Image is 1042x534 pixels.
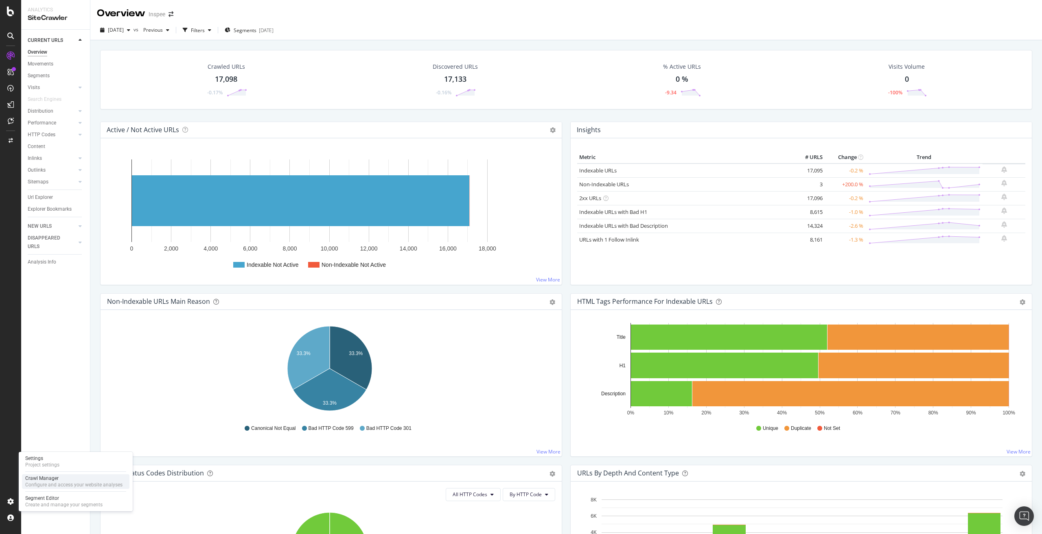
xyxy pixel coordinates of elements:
[25,475,123,482] div: Crawl Manager
[25,482,123,488] div: Configure and access your website analyses
[204,245,218,252] text: 4,000
[247,262,299,268] text: Indexable Not Active
[28,119,76,127] a: Performance
[360,245,378,252] text: 12,000
[536,276,560,283] a: View More
[701,410,711,416] text: 20%
[25,495,103,501] div: Segment Editor
[28,48,47,57] div: Overview
[891,410,900,416] text: 70%
[889,63,925,71] div: Visits Volume
[444,74,466,85] div: 17,133
[28,95,61,104] div: Search Engines
[28,60,84,68] a: Movements
[825,205,865,219] td: -1.0 %
[453,491,487,498] span: All HTTP Codes
[207,89,223,96] div: -0.17%
[577,469,679,477] div: URLs by Depth and Content Type
[792,151,825,163] th: # URLS
[169,11,173,17] div: arrow-right-arrow-left
[321,245,338,252] text: 10,000
[22,494,129,509] a: Segment EditorCreate and manage your segments
[1020,471,1025,477] div: gear
[323,400,337,406] text: 33.3%
[591,497,597,503] text: 8K
[825,163,865,178] td: -0.2 %
[25,455,59,462] div: Settings
[1001,235,1007,242] div: bell-plus
[439,245,457,252] text: 16,000
[549,471,555,477] div: gear
[149,10,165,18] div: Inspee
[549,299,555,305] div: gear
[208,63,245,71] div: Crawled URLs
[22,474,129,489] a: Crawl ManagerConfigure and access your website analyses
[28,142,45,151] div: Content
[739,410,749,416] text: 30%
[28,205,84,214] a: Explorer Bookmarks
[28,72,84,80] a: Segments
[577,151,792,163] th: Metric
[28,95,70,104] a: Search Engines
[792,163,825,178] td: 17,095
[28,166,76,174] a: Outlinks
[180,24,215,37] button: Filters
[107,124,179,135] h4: Active / Not Active URLs
[282,245,297,252] text: 8,000
[510,491,542,498] span: By HTTP Code
[259,27,274,34] div: [DATE]
[966,410,976,416] text: 90%
[191,27,205,34] div: Filters
[400,245,417,252] text: 14,000
[28,36,76,45] a: CURRENT URLS
[215,74,237,85] div: 17,098
[676,74,688,85] div: 0 %
[28,234,69,251] div: DISAPPEARED URLS
[107,151,552,278] div: A chart.
[825,177,865,191] td: +200.0 %
[446,488,501,501] button: All HTTP Codes
[28,166,46,174] div: Outlinks
[130,245,134,252] text: 0
[825,151,865,163] th: Change
[577,297,713,305] div: HTML Tags Performance for Indexable URLs
[221,24,277,37] button: Segments[DATE]
[28,154,76,163] a: Inlinks
[536,448,560,455] a: View More
[28,131,55,139] div: HTTP Codes
[28,83,76,92] a: Visits
[1001,180,1007,186] div: bell-plus
[28,83,40,92] div: Visits
[22,454,129,469] a: SettingsProject settings
[28,60,53,68] div: Movements
[140,26,163,33] span: Previous
[28,72,50,80] div: Segments
[579,194,601,202] a: 2xx URLs
[825,233,865,246] td: -1.3 %
[550,127,556,133] i: Options
[1001,207,1007,214] div: bell-plus
[309,425,354,432] span: Bad HTTP Code 599
[28,178,76,186] a: Sitemaps
[433,63,478,71] div: Discovered URLs
[577,323,1022,417] svg: A chart.
[28,234,76,251] a: DISAPPEARED URLS
[763,425,778,432] span: Unique
[140,24,173,37] button: Previous
[815,410,825,416] text: 50%
[888,89,902,96] div: -100%
[577,124,601,135] h4: Insights
[792,219,825,233] td: 14,324
[28,193,84,202] a: Url Explorer
[853,410,862,416] text: 60%
[28,36,63,45] div: CURRENT URLS
[1001,221,1007,228] div: bell-plus
[665,89,676,96] div: -9.34
[1001,166,1007,173] div: bell-plus
[503,488,555,501] button: By HTTP Code
[28,107,53,116] div: Distribution
[28,205,72,214] div: Explorer Bookmarks
[865,151,983,163] th: Trend
[28,258,84,266] a: Analysis Info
